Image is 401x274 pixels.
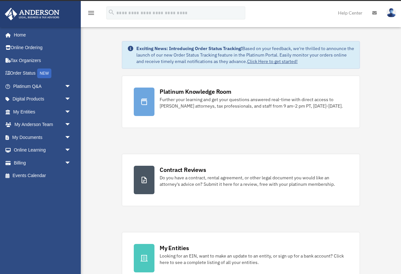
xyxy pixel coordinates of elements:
[65,131,78,144] span: arrow_drop_down
[160,244,189,252] div: My Entities
[5,156,81,169] a: Billingarrow_drop_down
[5,93,81,106] a: Digital Productsarrow_drop_down
[5,131,81,144] a: My Documentsarrow_drop_down
[5,67,81,80] a: Order StatusNEW
[386,8,396,17] img: User Pic
[136,46,242,51] strong: Exciting News: Introducing Order Status Tracking!
[65,80,78,93] span: arrow_drop_down
[160,166,206,174] div: Contract Reviews
[37,68,51,78] div: NEW
[160,88,231,96] div: Platinum Knowledge Room
[5,144,81,157] a: Online Learningarrow_drop_down
[65,118,78,132] span: arrow_drop_down
[122,76,360,128] a: Platinum Knowledge Room Further your learning and get your questions answered real-time with dire...
[122,154,360,206] a: Contract Reviews Do you have a contract, rental agreement, or other legal document you would like...
[108,9,115,16] i: search
[5,41,81,54] a: Online Ordering
[160,174,348,187] div: Do you have a contract, rental agreement, or other legal document you would like an attorney's ad...
[65,144,78,157] span: arrow_drop_down
[160,253,348,266] div: Looking for an EIN, want to make an update to an entity, or sign up for a bank account? Click her...
[5,54,81,67] a: Tax Organizers
[65,93,78,106] span: arrow_drop_down
[65,105,78,119] span: arrow_drop_down
[65,156,78,170] span: arrow_drop_down
[5,105,81,118] a: My Entitiesarrow_drop_down
[87,11,95,17] a: menu
[5,118,81,131] a: My Anderson Teamarrow_drop_down
[87,9,95,17] i: menu
[5,169,81,182] a: Events Calendar
[5,80,81,93] a: Platinum Q&Aarrow_drop_down
[3,8,61,20] img: Anderson Advisors Platinum Portal
[136,45,354,65] div: Based on your feedback, we're thrilled to announce the launch of our new Order Status Tracking fe...
[247,58,298,64] a: Click Here to get started!
[5,28,78,41] a: Home
[160,96,348,109] div: Further your learning and get your questions answered real-time with direct access to [PERSON_NAM...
